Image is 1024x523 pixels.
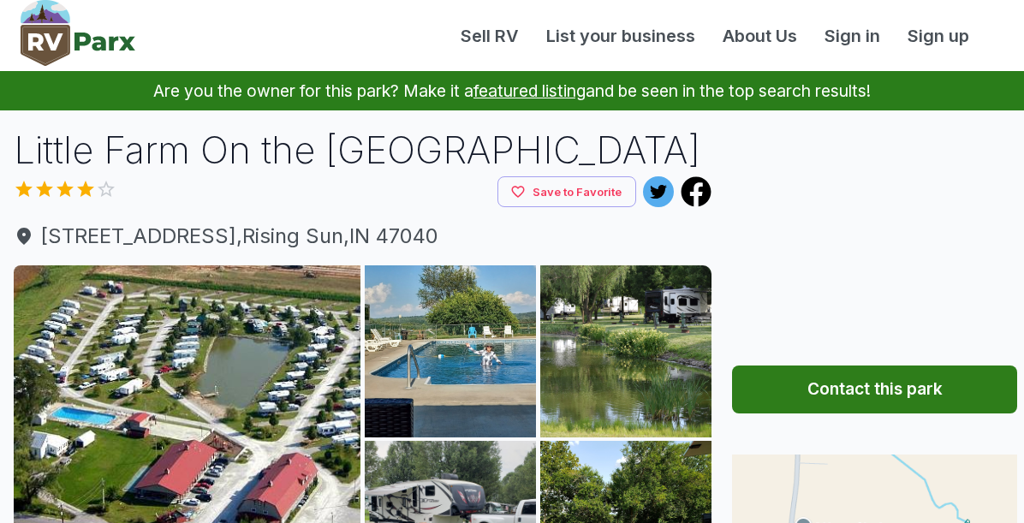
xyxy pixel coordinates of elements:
[497,176,636,208] button: Save to Favorite
[21,71,1003,110] p: Are you the owner for this park? Make it a and be seen in the top search results!
[14,124,711,176] h1: Little Farm On the [GEOGRAPHIC_DATA]
[14,221,711,252] a: [STREET_ADDRESS],Rising Sun,IN 47040
[732,366,1017,413] button: Contact this park
[533,23,709,49] a: List your business
[14,221,711,252] span: [STREET_ADDRESS] , Rising Sun , IN 47040
[709,23,811,49] a: About Us
[473,80,586,101] a: featured listing
[811,23,894,49] a: Sign in
[365,265,536,437] img: AAcXr8p8Yv9C9V6KCz5AxJQWf1o2ULpnoNZeDSGMxq1vkfp6HINSCUHxW-2EOl1Aejtr6hU0HfNjJWSgqi1JmV-xshXOKL5um...
[540,265,711,437] img: AAcXr8oYU55kq7jmdoR74WuCa5p2JsK7p0jFEVLUk7mgWdgLIdXb7-o8RdbmGJe9p8yx7hzt4tN1ubxe2MkGmwS_qObPz6UXA...
[732,124,1017,338] iframe: Advertisement
[894,23,983,49] a: Sign up
[447,23,533,49] a: Sell RV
